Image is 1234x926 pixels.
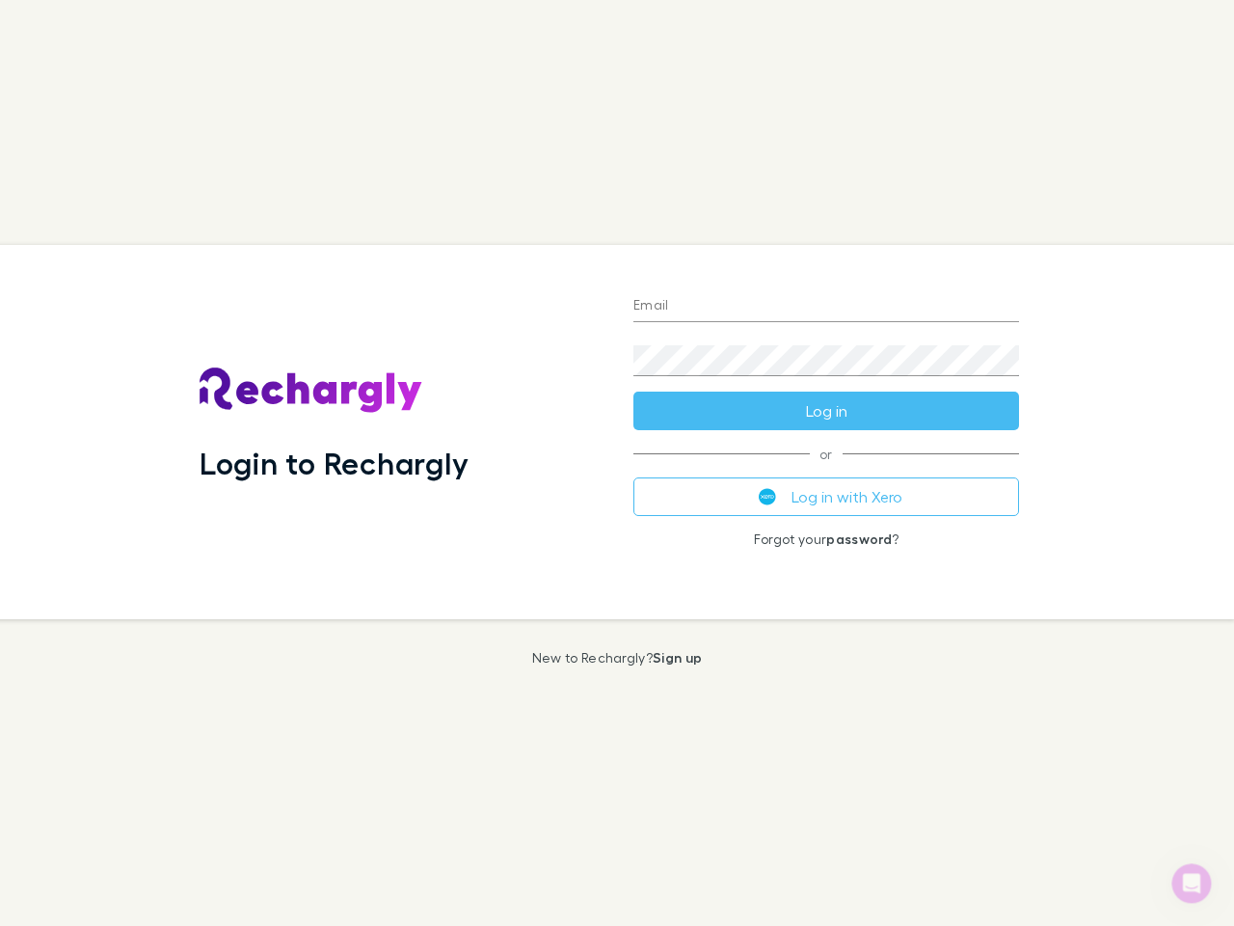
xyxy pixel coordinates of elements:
a: Sign up [653,649,702,666]
a: password [826,531,892,547]
button: Log in [633,392,1019,430]
p: New to Rechargly? [532,650,703,666]
span: or [633,453,1019,454]
img: Rechargly's Logo [200,368,423,414]
button: Log in with Xero [633,477,1019,516]
h1: Login to Rechargly [200,445,469,481]
p: Forgot your ? [633,531,1019,547]
img: Xero's logo [759,488,776,505]
iframe: Intercom live chat [1168,860,1215,907]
